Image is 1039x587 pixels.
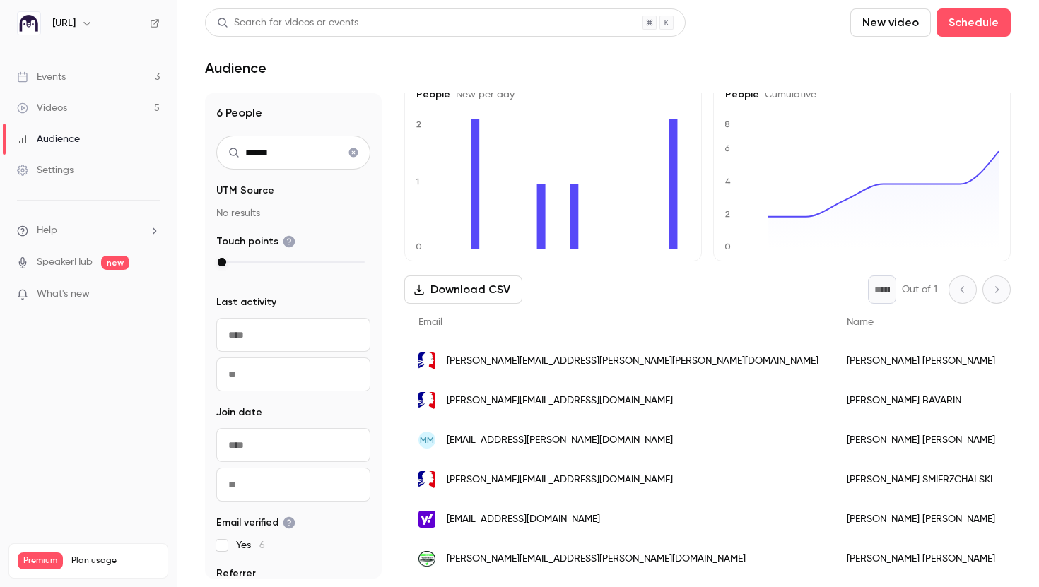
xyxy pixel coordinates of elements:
[404,275,522,304] button: Download CSV
[833,539,1009,579] div: [PERSON_NAME] [PERSON_NAME]
[52,16,76,30] h6: [URL]
[218,258,226,266] div: max
[450,90,515,100] span: New per day
[447,552,746,567] span: [PERSON_NAME][EMAIL_ADDRESS][PERSON_NAME][DOMAIN_NAME]
[18,12,40,35] img: Ed.ai
[205,59,266,76] h1: Audience
[17,132,80,146] div: Audience
[71,555,159,567] span: Plan usage
[447,473,673,487] span: [PERSON_NAME][EMAIL_ADDRESS][DOMAIN_NAME]
[724,119,730,129] text: 8
[416,119,421,129] text: 2
[418,511,435,528] img: yahoo.fr
[725,177,731,186] text: 4
[416,88,690,102] h5: People
[833,341,1009,381] div: [PERSON_NAME] [PERSON_NAME]
[418,392,435,409] img: ac-martinique.fr
[418,317,442,327] span: Email
[216,105,370,121] h1: 6 People
[37,255,93,270] a: SpeakerHub
[216,184,274,198] span: UTM Source
[37,287,90,302] span: What's new
[447,393,673,408] span: [PERSON_NAME][EMAIL_ADDRESS][DOMAIN_NAME]
[447,433,673,448] span: [EMAIL_ADDRESS][PERSON_NAME][DOMAIN_NAME]
[342,141,365,164] button: Clear search
[216,516,295,530] span: Email verified
[416,177,419,186] text: 1
[17,223,160,238] li: help-dropdown-opener
[937,8,1011,37] button: Schedule
[216,567,256,581] span: Referrer
[236,538,265,552] span: Yes
[725,209,730,219] text: 2
[420,434,434,446] span: Mm
[216,295,276,309] span: Last activity
[850,8,931,37] button: New video
[847,317,874,327] span: Name
[416,242,422,251] text: 0
[418,551,435,567] img: essb.fr
[724,143,730,153] text: 6
[418,471,435,488] img: ac-martinique.fr
[101,256,129,270] span: new
[259,540,265,550] span: 6
[17,101,67,115] div: Videos
[216,405,262,420] span: Join date
[37,223,57,238] span: Help
[217,16,358,30] div: Search for videos or events
[418,352,435,369] img: ac-nancy-metz.fr
[447,354,818,369] span: [PERSON_NAME][EMAIL_ADDRESS][PERSON_NAME][PERSON_NAME][DOMAIN_NAME]
[216,235,295,249] span: Touch points
[17,163,74,177] div: Settings
[17,70,66,84] div: Events
[833,420,1009,460] div: [PERSON_NAME] [PERSON_NAME]
[759,90,816,100] span: Cumulative
[833,499,1009,539] div: [PERSON_NAME] [PERSON_NAME]
[724,242,731,251] text: 0
[18,552,63,569] span: Premium
[833,381,1009,420] div: [PERSON_NAME] BAVARIN
[833,460,1009,499] div: [PERSON_NAME] SMIERZCHALSKI
[216,206,370,220] p: No results
[143,288,160,301] iframe: Noticeable Trigger
[447,512,600,527] span: [EMAIL_ADDRESS][DOMAIN_NAME]
[902,283,937,297] p: Out of 1
[725,88,999,102] h5: People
